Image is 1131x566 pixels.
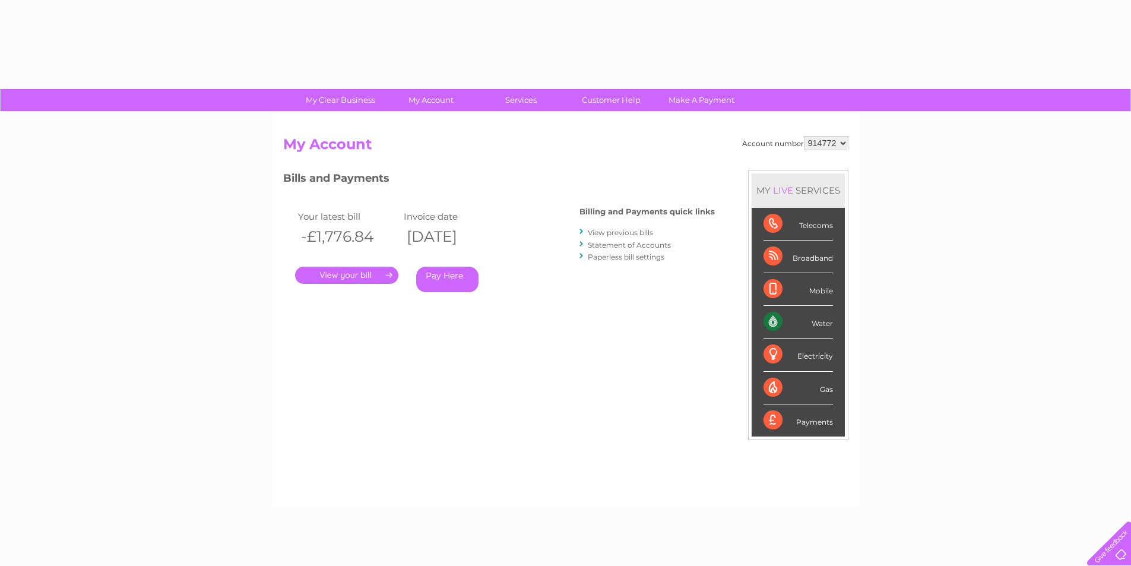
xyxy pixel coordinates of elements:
[295,208,401,224] td: Your latest bill
[763,372,833,404] div: Gas
[763,208,833,241] div: Telecoms
[292,89,389,111] a: My Clear Business
[401,208,507,224] td: Invoice date
[401,224,507,249] th: [DATE]
[652,89,750,111] a: Make A Payment
[472,89,570,111] a: Services
[742,136,848,150] div: Account number
[588,228,653,237] a: View previous bills
[382,89,480,111] a: My Account
[295,224,401,249] th: -£1,776.84
[771,185,796,196] div: LIVE
[588,252,664,261] a: Paperless bill settings
[763,241,833,273] div: Broadband
[283,136,848,159] h2: My Account
[588,241,671,249] a: Statement of Accounts
[763,306,833,339] div: Water
[763,404,833,437] div: Payments
[295,267,398,284] a: .
[562,89,660,111] a: Customer Help
[416,267,479,292] a: Pay Here
[579,207,715,216] h4: Billing and Payments quick links
[283,170,715,191] h3: Bills and Payments
[763,273,833,306] div: Mobile
[763,339,833,371] div: Electricity
[752,173,845,207] div: MY SERVICES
